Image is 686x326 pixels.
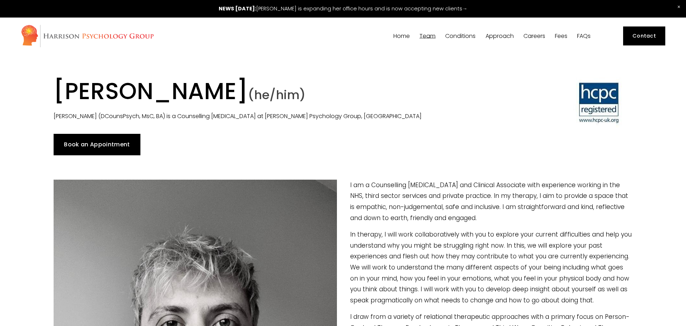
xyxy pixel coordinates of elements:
[419,33,436,39] span: Team
[393,33,410,39] a: Home
[21,24,154,48] img: Harrison Psychology Group
[419,33,436,39] a: folder dropdown
[486,33,514,39] span: Approach
[623,26,666,45] a: Contact
[445,33,476,39] span: Conditions
[54,111,485,122] p: [PERSON_NAME] (DCounsPsych, MsC, BA) is a Counselling [MEDICAL_DATA] at [PERSON_NAME] Psychology ...
[555,33,567,39] a: Fees
[248,86,305,103] span: (he/him)
[577,33,591,39] a: FAQs
[523,33,545,39] a: Careers
[445,33,476,39] a: folder dropdown
[486,33,514,39] a: folder dropdown
[54,134,140,155] a: Book an Appointment
[54,77,485,109] h1: [PERSON_NAME]
[54,229,632,306] p: In therapy, I will work collaboratively with you to explore your current difficulties and help yo...
[54,180,632,223] p: I am a Counselling [MEDICAL_DATA] and Clinical Associate with experience working in the NHS, thir...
